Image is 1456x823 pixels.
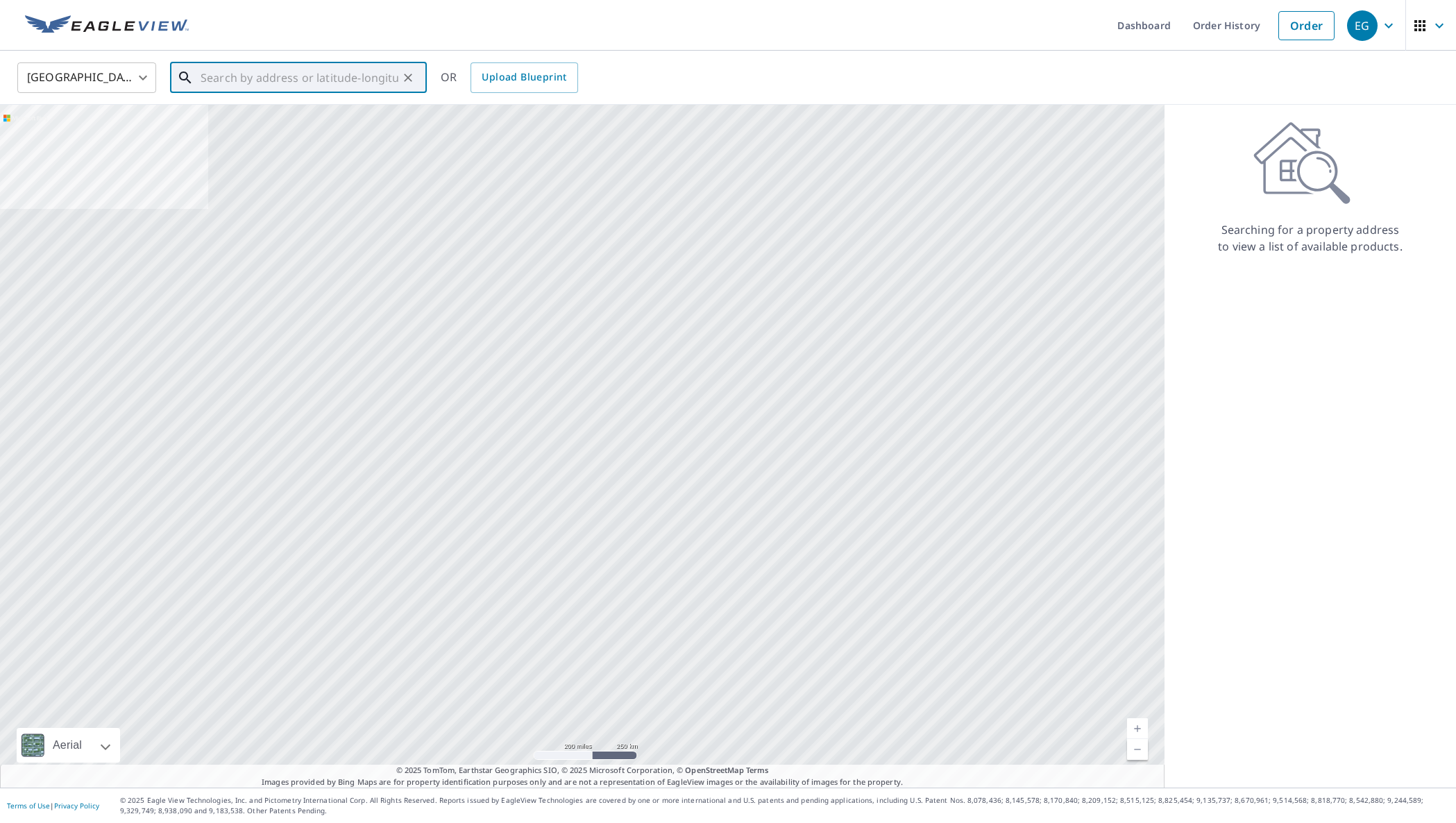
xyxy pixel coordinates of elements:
[49,728,86,763] div: Aerial
[17,728,120,763] div: Aerial
[17,58,156,97] div: [GEOGRAPHIC_DATA]
[201,58,398,97] input: Search by address or latitude-longitude
[120,795,1449,816] p: © 2025 Eagle View Technologies, Inc. and Pictometry International Corp. All Rights Reserved. Repo...
[746,765,769,775] a: Terms
[1278,11,1335,40] a: Order
[398,68,418,87] button: Clear
[25,15,189,36] img: EV Logo
[441,62,578,93] div: OR
[1127,739,1148,760] a: Current Level 5, Zoom Out
[685,765,743,775] a: OpenStreetMap
[1127,718,1148,739] a: Current Level 5, Zoom In
[1347,10,1378,41] div: EG
[482,69,566,86] span: Upload Blueprint
[54,801,99,811] a: Privacy Policy
[396,765,769,777] span: © 2025 TomTom, Earthstar Geographics SIO, © 2025 Microsoft Corporation, ©
[7,801,99,810] p: |
[7,801,50,811] a: Terms of Use
[471,62,577,93] a: Upload Blueprint
[1217,221,1403,255] p: Searching for a property address to view a list of available products.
